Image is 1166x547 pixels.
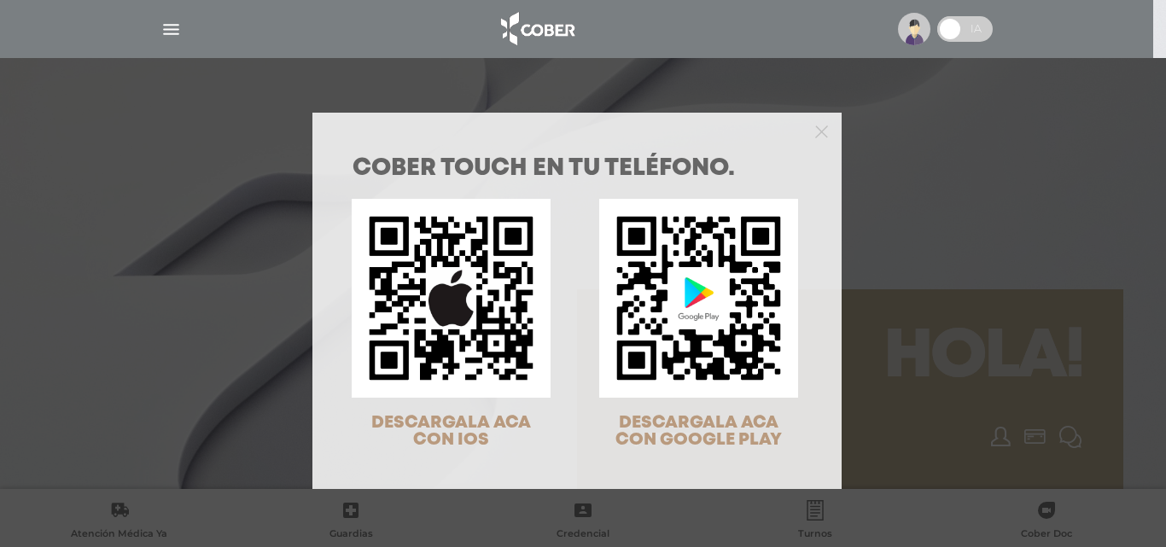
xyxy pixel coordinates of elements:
img: qr-code [352,199,551,398]
span: DESCARGALA ACA CON GOOGLE PLAY [615,415,782,448]
h1: COBER TOUCH en tu teléfono. [353,157,802,181]
img: qr-code [599,199,798,398]
span: DESCARGALA ACA CON IOS [371,415,531,448]
button: Close [815,123,828,138]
